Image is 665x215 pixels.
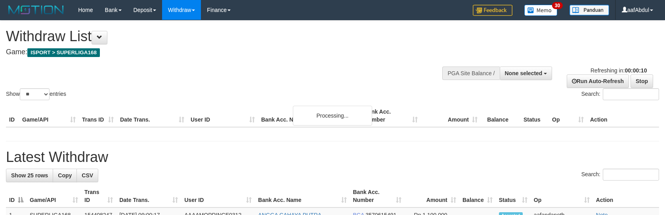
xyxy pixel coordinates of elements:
[524,5,558,16] img: Button%20Memo.svg
[117,105,187,127] th: Date Trans.
[593,185,659,207] th: Action
[505,70,543,76] span: None selected
[405,185,459,207] th: Amount: activate to sort column ascending
[53,169,77,182] a: Copy
[587,105,659,127] th: Action
[500,67,552,80] button: None selected
[567,74,629,88] a: Run Auto-Refresh
[481,105,520,127] th: Balance
[76,169,98,182] a: CSV
[19,105,79,127] th: Game/API
[6,105,19,127] th: ID
[58,172,72,179] span: Copy
[625,67,647,74] strong: 00:00:10
[27,48,100,57] span: ISPORT > SUPERLIGA168
[552,2,563,9] span: 30
[590,67,647,74] span: Refreshing in:
[6,29,436,44] h1: Withdraw List
[6,4,66,16] img: MOTION_logo.png
[81,185,116,207] th: Trans ID: activate to sort column ascending
[6,169,53,182] a: Show 25 rows
[6,48,436,56] h4: Game:
[181,185,255,207] th: User ID: activate to sort column ascending
[293,106,372,126] div: Processing...
[631,74,653,88] a: Stop
[459,185,496,207] th: Balance: activate to sort column ascending
[79,105,117,127] th: Trans ID
[350,185,405,207] th: Bank Acc. Number: activate to sort column ascending
[20,88,50,100] select: Showentries
[520,105,549,127] th: Status
[531,185,593,207] th: Op: activate to sort column ascending
[473,5,512,16] img: Feedback.jpg
[569,5,609,15] img: panduan.png
[549,105,587,127] th: Op
[6,149,659,165] h1: Latest Withdraw
[6,185,27,207] th: ID: activate to sort column descending
[258,105,361,127] th: Bank Acc. Name
[603,169,659,181] input: Search:
[6,88,66,100] label: Show entries
[496,185,531,207] th: Status: activate to sort column ascending
[421,105,481,127] th: Amount
[255,185,350,207] th: Bank Acc. Name: activate to sort column ascending
[581,169,659,181] label: Search:
[116,185,181,207] th: Date Trans.: activate to sort column ascending
[442,67,499,80] div: PGA Site Balance /
[603,88,659,100] input: Search:
[581,88,659,100] label: Search:
[82,172,93,179] span: CSV
[361,105,421,127] th: Bank Acc. Number
[11,172,48,179] span: Show 25 rows
[27,185,81,207] th: Game/API: activate to sort column ascending
[187,105,258,127] th: User ID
